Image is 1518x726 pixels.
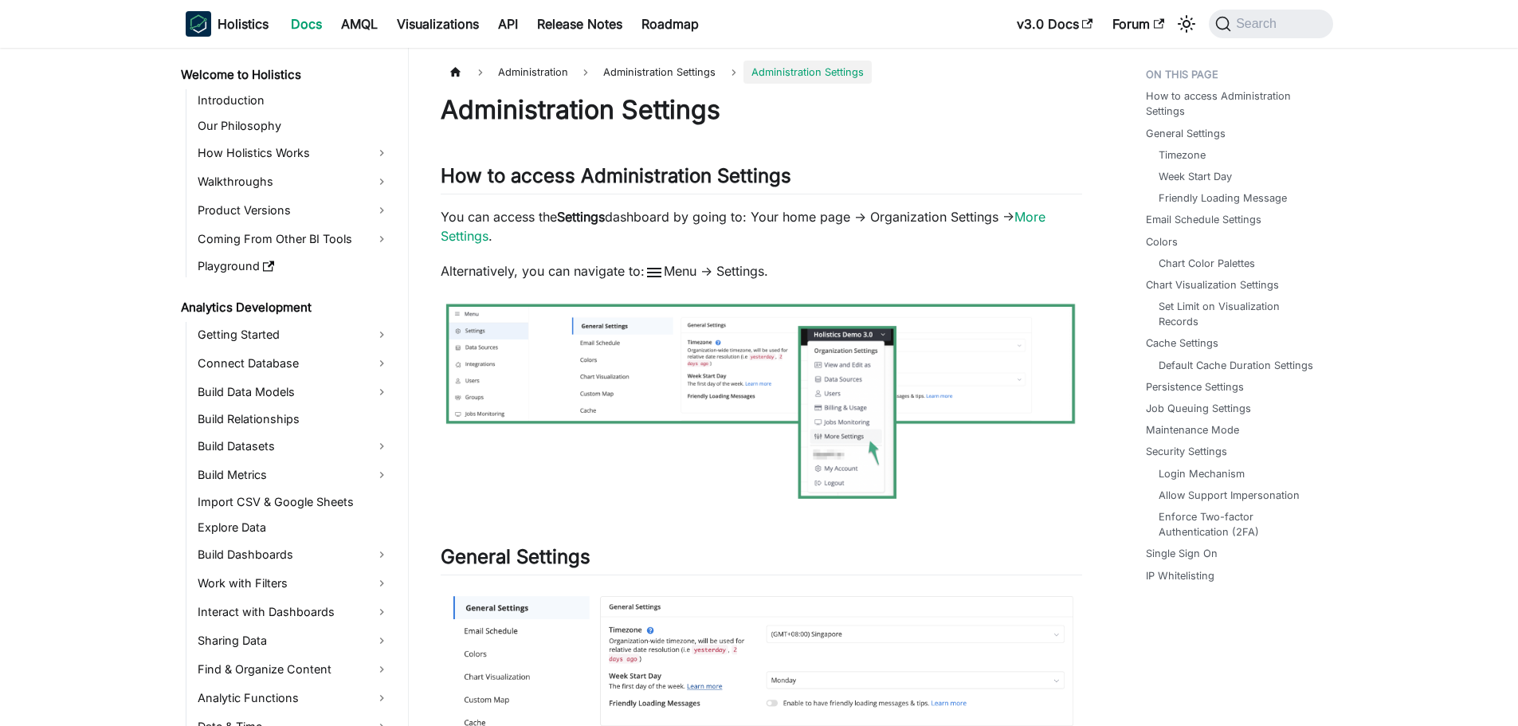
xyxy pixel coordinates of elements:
[193,628,394,653] a: Sharing Data
[193,462,394,488] a: Build Metrics
[193,685,394,711] a: Analytic Functions
[1159,256,1255,271] a: Chart Color Palettes
[1146,379,1244,394] a: Persistence Settings
[441,261,1082,282] p: Alternatively, you can navigate to: Menu -> Settings.
[1146,422,1239,438] a: Maintenance Mode
[193,89,394,112] a: Introduction
[595,61,724,84] span: Administration Settings
[441,164,1082,194] h2: How to access Administration Settings
[557,209,605,225] strong: Settings
[193,198,394,223] a: Product Versions
[193,226,394,252] a: Coming From Other BI Tools
[218,14,269,33] b: Holistics
[193,408,394,430] a: Build Relationships
[1146,212,1261,227] a: Email Schedule Settings
[1209,10,1332,38] button: Search (Command+K)
[176,64,394,86] a: Welcome to Holistics
[1174,11,1199,37] button: Switch between dark and light mode (currently system mode)
[193,599,394,625] a: Interact with Dashboards
[1159,147,1206,163] a: Timezone
[193,434,394,459] a: Build Datasets
[632,11,708,37] a: Roadmap
[1159,509,1317,540] a: Enforce Two-factor Authentication (2FA)
[1159,358,1313,373] a: Default Cache Duration Settings
[1146,546,1218,561] a: Single Sign On
[331,11,387,37] a: AMQL
[1146,401,1251,416] a: Job Queuing Settings
[193,516,394,539] a: Explore Data
[193,542,394,567] a: Build Dashboards
[1146,126,1226,141] a: General Settings
[193,379,394,405] a: Build Data Models
[441,545,1082,575] h2: General Settings
[170,48,409,726] nav: Docs sidebar
[1159,169,1232,184] a: Week Start Day
[1159,488,1300,503] a: Allow Support Impersonation
[193,351,394,376] a: Connect Database
[1159,466,1245,481] a: Login Mechanism
[441,207,1082,245] p: You can access the dashboard by going to: Your home page -> Organization Settings -> .
[193,115,394,137] a: Our Philosophy
[1146,336,1218,351] a: Cache Settings
[281,11,331,37] a: Docs
[193,255,394,277] a: Playground
[743,61,872,84] span: Administration Settings
[193,491,394,513] a: Import CSV & Google Sheets
[488,11,528,37] a: API
[1159,190,1287,206] a: Friendly Loading Message
[1007,11,1103,37] a: v3.0 Docs
[490,61,576,84] span: Administration
[441,61,1082,84] nav: Breadcrumbs
[441,94,1082,126] h1: Administration Settings
[193,322,394,347] a: Getting Started
[193,571,394,596] a: Work with Filters
[176,296,394,319] a: Analytics Development
[1146,277,1279,292] a: Chart Visualization Settings
[1231,17,1286,31] span: Search
[1146,444,1227,459] a: Security Settings
[1159,299,1317,329] a: Set Limit on Visualization Records
[1103,11,1174,37] a: Forum
[193,657,394,682] a: Find & Organize Content
[645,263,664,282] span: menu
[1146,568,1214,583] a: IP Whitelisting
[441,61,471,84] a: Home page
[387,11,488,37] a: Visualizations
[193,140,394,166] a: How Holistics Works
[1146,88,1324,119] a: How to access Administration Settings
[193,169,394,194] a: Walkthroughs
[186,11,211,37] img: Holistics
[528,11,632,37] a: Release Notes
[186,11,269,37] a: HolisticsHolisticsHolistics
[1146,234,1178,249] a: Colors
